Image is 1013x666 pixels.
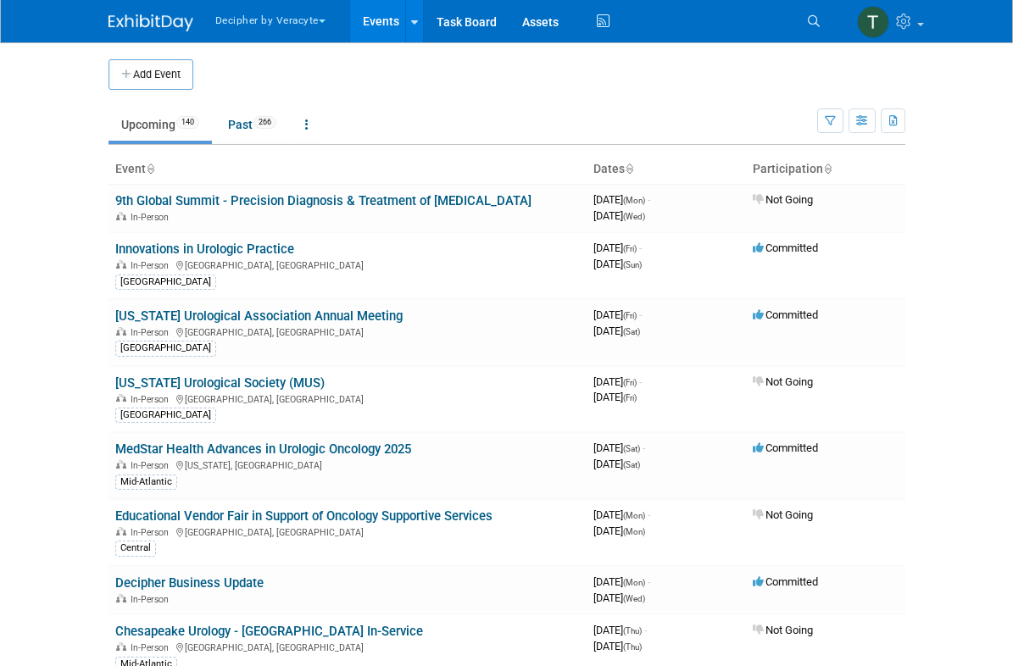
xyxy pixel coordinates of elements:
button: Add Event [109,59,193,90]
span: (Sun) [623,260,642,269]
img: In-Person Event [116,212,126,220]
a: Upcoming140 [109,108,212,141]
span: [DATE] [593,591,645,604]
span: [DATE] [593,193,650,206]
span: - [648,508,650,521]
a: Educational Vendor Fair in Support of Oncology Supportive Services [115,508,493,524]
img: In-Person Event [116,594,126,602]
div: [GEOGRAPHIC_DATA], [GEOGRAPHIC_DATA] [115,640,580,653]
span: Committed [753,308,818,321]
span: In-Person [131,527,174,538]
img: In-Person Event [116,460,126,469]
span: [DATE] [593,640,642,652]
span: (Mon) [623,527,645,536]
div: [US_STATE], [GEOGRAPHIC_DATA] [115,458,580,471]
span: [DATE] [593,441,645,454]
img: In-Person Event [116,527,126,536]
span: 266 [253,116,276,129]
span: [DATE] [593,508,650,521]
span: (Mon) [623,196,645,205]
span: Not Going [753,624,813,636]
span: (Mon) [623,511,645,520]
span: [DATE] [593,308,642,321]
span: In-Person [131,594,174,605]
a: Sort by Event Name [146,162,154,175]
span: (Fri) [623,378,637,387]
a: Past266 [215,108,289,141]
span: Committed [753,441,818,454]
a: 9th Global Summit - Precision Diagnosis & Treatment of [MEDICAL_DATA] [115,193,532,208]
span: [DATE] [593,575,650,588]
span: 140 [176,116,199,129]
a: Chesapeake Urology - [GEOGRAPHIC_DATA] In-Service [115,624,423,639]
span: In-Person [131,260,174,271]
span: [DATE] [593,624,647,636]
span: In-Person [131,327,174,338]
div: Central [115,541,156,556]
span: - [643,441,645,454]
span: Not Going [753,375,813,388]
span: [DATE] [593,325,640,337]
span: [DATE] [593,209,645,222]
a: Innovations in Urologic Practice [115,241,294,257]
div: [GEOGRAPHIC_DATA] [115,275,216,290]
span: - [648,575,650,588]
img: In-Person Event [116,260,126,269]
span: Committed [753,575,818,588]
a: [US_STATE] Urological Society (MUS) [115,375,325,391]
span: (Mon) [623,578,645,587]
span: In-Person [131,642,174,653]
span: - [639,375,642,388]
a: Decipher Business Update [115,575,264,591]
span: (Wed) [623,212,645,221]
div: Mid-Atlantic [115,475,177,490]
img: ExhibitDay [109,14,193,31]
span: Committed [753,241,818,254]
a: Sort by Start Date [625,162,633,175]
span: (Sat) [623,444,640,453]
span: - [644,624,647,636]
span: Not Going [753,508,813,521]
span: (Thu) [623,626,642,635]
div: [GEOGRAPHIC_DATA], [GEOGRAPHIC_DATA] [115,391,580,405]
span: (Wed) [623,594,645,603]
span: In-Person [131,460,174,471]
span: [DATE] [593,241,642,254]
div: [GEOGRAPHIC_DATA], [GEOGRAPHIC_DATA] [115,325,580,338]
span: [DATE] [593,375,642,388]
img: In-Person Event [116,394,126,402]
img: Tony Alvarado [857,6,889,38]
span: - [639,308,642,321]
span: Not Going [753,193,813,206]
span: - [639,241,642,254]
a: Sort by Participation Type [823,162,832,175]
div: [GEOGRAPHIC_DATA] [115,341,216,356]
a: MedStar Health Advances in Urologic Oncology 2025 [115,441,411,457]
span: (Fri) [623,244,637,253]
img: In-Person Event [116,642,126,651]
span: - [648,193,650,206]
img: In-Person Event [116,327,126,336]
span: (Fri) [623,393,637,402]
span: (Fri) [623,311,637,320]
th: Dates [587,155,746,184]
span: (Thu) [623,642,642,652]
span: In-Person [131,394,174,405]
span: [DATE] [593,391,637,403]
span: (Sat) [623,460,640,469]
th: Event [109,155,587,184]
span: [DATE] [593,258,642,270]
th: Participation [746,155,905,184]
a: [US_STATE] Urological Association Annual Meeting [115,308,403,324]
div: [GEOGRAPHIC_DATA], [GEOGRAPHIC_DATA] [115,524,580,538]
span: [DATE] [593,524,645,537]
div: [GEOGRAPHIC_DATA], [GEOGRAPHIC_DATA] [115,258,580,271]
span: [DATE] [593,458,640,470]
span: (Sat) [623,327,640,336]
span: In-Person [131,212,174,223]
div: [GEOGRAPHIC_DATA] [115,408,216,423]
